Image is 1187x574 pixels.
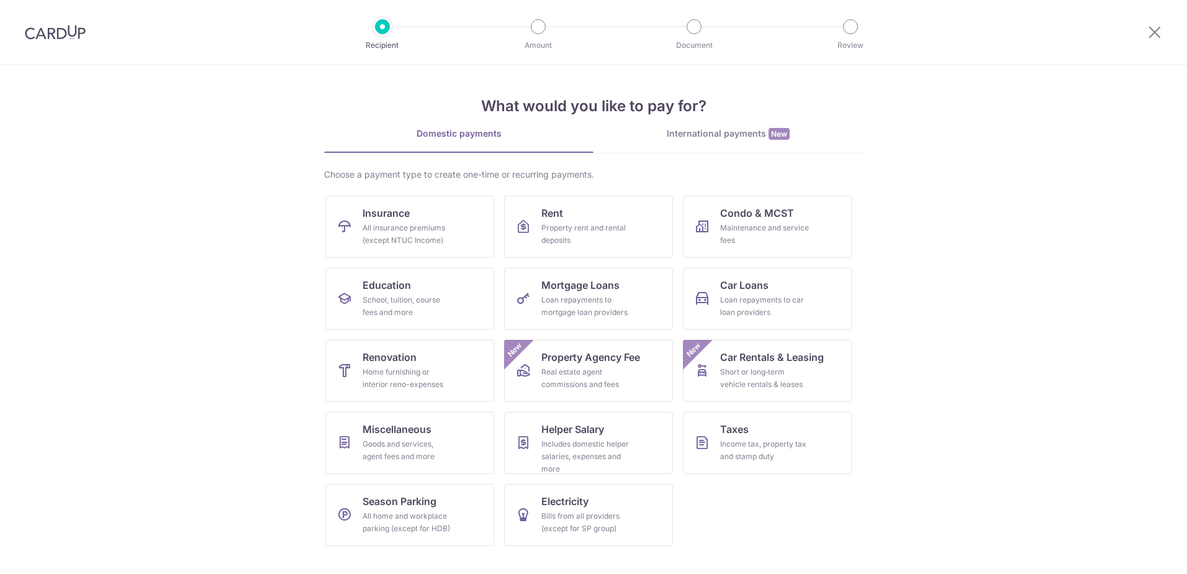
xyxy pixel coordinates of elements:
[720,278,769,293] span: Car Loans
[325,412,494,474] a: MiscellaneousGoods and services, agent fees and more
[541,294,631,319] div: Loan repayments to mortgage loan providers
[325,268,494,330] a: EducationSchool, tuition, course fees and more
[504,268,673,330] a: Mortgage LoansLoan repayments to mortgage loan providers
[363,494,436,509] span: Season Parking
[720,206,794,221] span: Condo & MCST
[504,412,673,474] a: Helper SalaryIncludes domestic helper salaries, expenses and more
[363,510,452,535] div: All home and workplace parking (except for HDB)
[363,350,417,365] span: Renovation
[363,294,452,319] div: School, tuition, course fees and more
[720,366,810,391] div: Short or long‑term vehicle rentals & leases
[363,222,452,247] div: All insurance premiums (except NTUC Income)
[505,340,525,360] span: New
[541,510,631,535] div: Bills from all providers (except for SP group)
[541,350,640,365] span: Property Agency Fee
[593,127,863,140] div: International payments
[541,366,631,391] div: Real estate agent commissions and fees
[683,412,852,474] a: TaxesIncome tax, property tax and stamp duty
[325,196,494,258] a: InsuranceAll insurance premiums (except NTUC Income)
[25,25,86,40] img: CardUp
[684,340,704,360] span: New
[324,168,863,181] div: Choose a payment type to create one-time or recurring payments.
[325,340,494,402] a: RenovationHome furnishing or interior reno-expenses
[336,39,428,52] p: Recipient
[363,438,452,463] div: Goods and services, agent fees and more
[683,196,852,258] a: Condo & MCSTMaintenance and service fees
[683,340,852,402] a: Car Rentals & LeasingShort or long‑term vehicle rentals & leasesNew
[805,39,896,52] p: Review
[504,196,673,258] a: RentProperty rent and rental deposits
[492,39,584,52] p: Amount
[363,366,452,391] div: Home furnishing or interior reno-expenses
[541,206,563,221] span: Rent
[683,268,852,330] a: Car LoansLoan repayments to car loan providers
[541,222,631,247] div: Property rent and rental deposits
[325,484,494,546] a: Season ParkingAll home and workplace parking (except for HDB)
[324,127,593,140] div: Domestic payments
[720,438,810,463] div: Income tax, property tax and stamp duty
[504,340,673,402] a: Property Agency FeeReal estate agent commissions and feesNew
[363,206,410,221] span: Insurance
[720,294,810,319] div: Loan repayments to car loan providers
[648,39,740,52] p: Document
[504,484,673,546] a: ElectricityBills from all providers (except for SP group)
[541,494,589,509] span: Electricity
[541,278,620,293] span: Mortgage Loans
[769,128,790,140] span: New
[363,278,411,293] span: Education
[720,350,824,365] span: Car Rentals & Leasing
[720,222,810,247] div: Maintenance and service fees
[541,438,631,475] div: Includes domestic helper salaries, expenses and more
[541,422,604,437] span: Helper Salary
[324,95,863,117] h4: What would you like to pay for?
[363,422,431,437] span: Miscellaneous
[720,422,749,437] span: Taxes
